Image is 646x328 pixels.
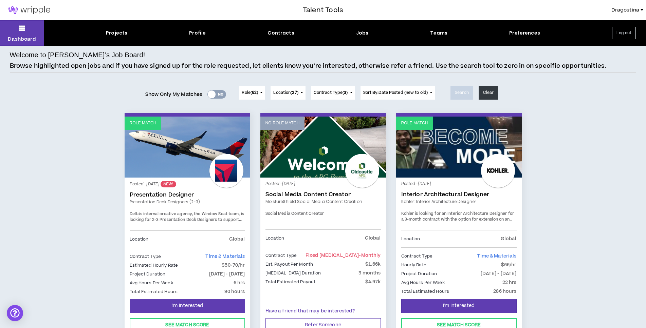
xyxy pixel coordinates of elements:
[171,303,203,309] span: I'm Interested
[501,235,517,243] p: Global
[130,270,166,278] p: Project Duration
[479,86,498,100] button: Clear
[10,50,145,60] h4: Welcome to [PERSON_NAME]’s Job Board!
[396,117,522,178] a: Role Match
[222,262,245,269] p: $50-70/hr
[401,288,449,295] p: Total Estimated Hours
[450,86,473,100] button: Search
[130,211,244,235] span: Delta's internal creative agency, the Window Seat team, is looking for 2-3 Presentation Deck Desi...
[401,211,514,228] span: Kohler is looking for an Interior Architecture Designer for a 3-month contract with the option fo...
[130,253,161,260] p: Contract Type
[344,90,346,96] span: 3
[430,29,447,37] div: Teams
[130,235,149,243] p: Location
[130,199,245,205] a: Presentation Deck Designers (2-3)
[7,305,23,321] div: Open Intercom Messenger
[361,86,435,100] button: Sort By:Date Posted (new to old)
[267,29,294,37] div: Contracts
[252,90,257,96] span: 62
[443,303,475,309] span: I'm Interested
[265,181,381,187] p: Posted - [DATE]
[271,86,305,100] button: Location(27)
[477,253,516,260] span: Time & Materials
[502,279,517,286] p: 22 hrs
[10,62,607,70] p: Browse highlighted open jobs and if you have signed up for the role requested, let clients know y...
[130,262,178,269] p: Estimated Hourly Rate
[401,261,426,269] p: Hourly Rate
[493,288,516,295] p: 286 hours
[292,90,297,96] span: 27
[130,191,245,198] a: Presentation Designer
[311,86,355,100] button: Contract Type(3)
[365,234,381,242] p: Global
[365,261,381,268] p: $1.66k
[401,181,517,187] p: Posted - [DATE]
[265,191,381,198] a: Social Media Content Creator
[130,299,245,313] button: I'm Interested
[501,261,517,269] p: $66/hr
[229,235,245,243] p: Global
[401,279,445,286] p: Avg Hours Per Week
[209,270,245,278] p: [DATE] - [DATE]
[265,252,297,259] p: Contract Type
[125,117,250,178] a: Role Match
[130,279,173,287] p: Avg Hours Per Week
[265,269,321,277] p: [MEDICAL_DATA] Duration
[612,27,636,39] button: Log out
[205,253,245,260] span: Time & Materials
[401,120,428,126] p: Role Match
[260,117,386,178] a: No Role Match
[189,29,206,37] div: Profile
[265,199,381,205] a: MoistureShield Social Media Content Creation
[401,235,420,243] p: Location
[481,270,517,278] p: [DATE] - [DATE]
[401,252,433,260] p: Contract Type
[303,5,343,15] h3: Talent Tools
[106,29,127,37] div: Projects
[401,299,517,313] button: I'm Interested
[611,6,639,14] span: Dragostina
[306,252,381,259] span: Fixed [MEDICAL_DATA]
[130,181,245,187] p: Posted - [DATE]
[265,261,313,268] p: Est. Payout Per Month
[161,181,176,187] sup: NEW!
[265,308,381,315] p: Have a friend that may be interested?
[265,234,284,242] p: Location
[401,199,517,205] a: Kohler: Interior Architecture Designer
[358,269,381,277] p: 3 months
[314,90,348,96] span: Contract Type ( )
[363,90,428,96] span: Sort By: Date Posted (new to old)
[359,252,381,259] span: - monthly
[265,120,300,126] p: No Role Match
[242,90,258,96] span: Role ( )
[234,279,245,287] p: 6 hrs
[401,191,517,198] a: Interior Architectural Designer
[130,120,156,126] p: Role Match
[265,211,324,217] span: Social Media Content Creator
[130,288,178,295] p: Total Estimated Hours
[239,86,265,100] button: Role(62)
[265,278,316,286] p: Total Estimated Payout
[365,278,381,286] p: $4.97k
[509,29,540,37] div: Preferences
[224,288,245,295] p: 90 hours
[401,270,437,278] p: Project Duration
[145,89,203,100] span: Show Only My Matches
[8,36,36,43] p: Dashboard
[273,90,298,96] span: Location ( )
